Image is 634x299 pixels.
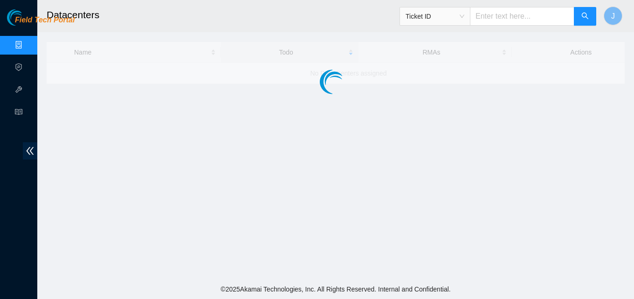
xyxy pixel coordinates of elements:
footer: © 2025 Akamai Technologies, Inc. All Rights Reserved. Internal and Confidential. [37,279,634,299]
button: search [574,7,596,26]
span: double-left [23,142,37,160]
img: Akamai Technologies [7,9,47,26]
span: Field Tech Portal [15,16,75,25]
span: read [15,104,22,123]
span: Ticket ID [406,9,464,23]
span: J [611,10,615,22]
span: search [581,12,589,21]
input: Enter text here... [470,7,574,26]
button: J [604,7,622,25]
a: Akamai TechnologiesField Tech Portal [7,17,75,29]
